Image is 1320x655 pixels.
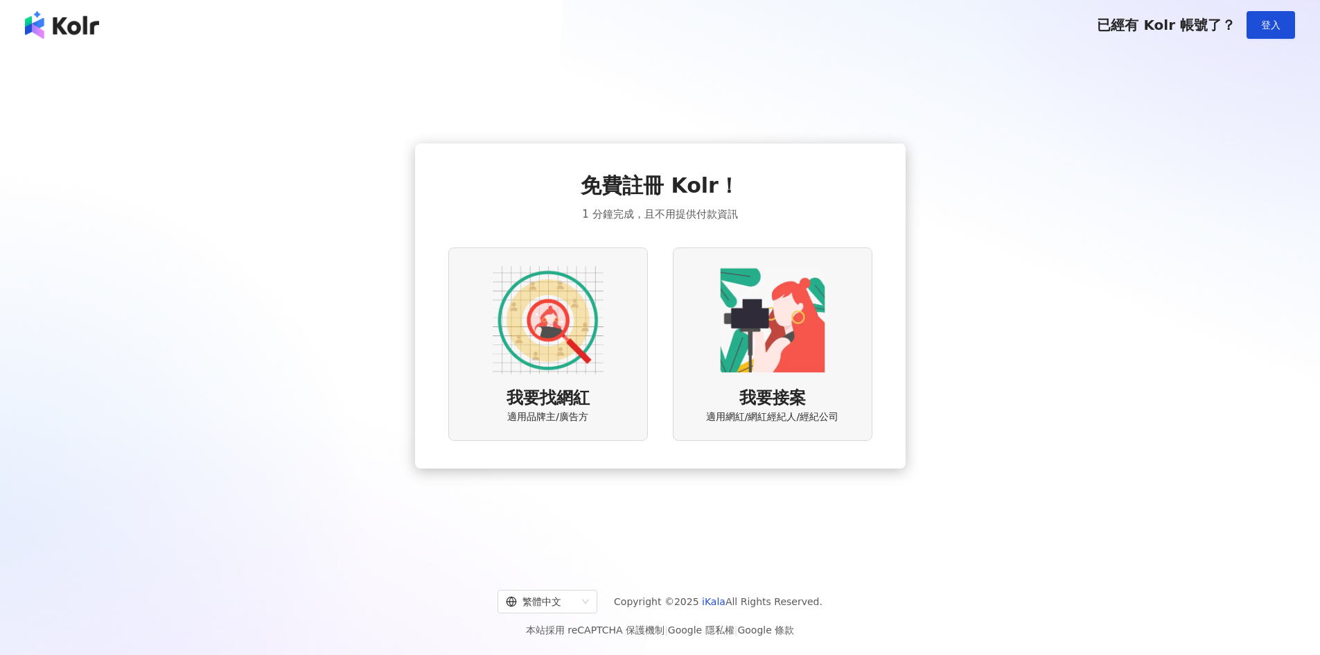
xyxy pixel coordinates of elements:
[668,625,734,636] a: Google 隱私權
[25,11,99,39] img: logo
[1261,19,1281,30] span: 登入
[739,387,806,410] span: 我要接案
[507,410,588,424] span: 適用品牌主/廣告方
[493,265,604,376] img: AD identity option
[706,410,838,424] span: 適用網紅/網紅經紀人/經紀公司
[734,625,738,636] span: |
[717,265,828,376] img: KOL identity option
[665,625,668,636] span: |
[581,171,739,200] span: 免費註冊 Kolr！
[702,596,725,607] a: iKala
[582,206,737,222] span: 1 分鐘完成，且不用提供付款資訊
[507,387,590,410] span: 我要找網紅
[1247,11,1295,39] button: 登入
[526,622,794,638] span: 本站採用 reCAPTCHA 保護機制
[614,593,822,610] span: Copyright © 2025 All Rights Reserved.
[737,625,794,636] a: Google 條款
[506,591,577,613] div: 繁體中文
[1097,17,1235,33] span: 已經有 Kolr 帳號了？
